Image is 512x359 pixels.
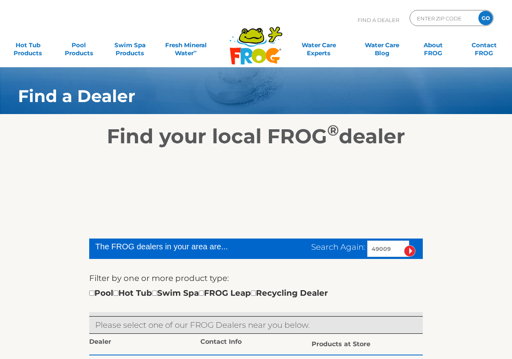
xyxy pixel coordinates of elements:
p: Find A Dealer [358,10,399,30]
span: Search Again: [311,242,365,252]
label: Filter by one or more product type: [89,272,229,285]
input: GO [478,11,493,25]
div: Contact Info [200,338,312,348]
sup: ® [327,121,339,139]
a: Water CareExperts [286,37,351,53]
h1: Find a Dealer [18,86,456,106]
a: ContactFROG [464,37,504,53]
div: Pool Hot Tub Swim Spa FROG Leap Recycling Dealer [89,287,328,299]
a: AboutFROG [413,37,453,53]
a: Swim SpaProducts [110,37,150,53]
a: Fresh MineralWater∞ [161,37,211,53]
a: Water CareBlog [362,37,402,53]
div: Products at Store [312,338,423,351]
h2: Find your local FROG dealer [6,124,506,148]
img: Frog Products Logo [225,16,287,65]
a: PoolProducts [59,37,99,53]
sup: ∞ [194,48,197,54]
a: Hot TubProducts [8,37,48,53]
p: Please select one of our FROG Dealers near you below. [95,319,416,331]
div: Dealer [89,338,200,348]
input: Submit [404,245,416,257]
div: The FROG dealers in your area are... [95,241,259,253]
